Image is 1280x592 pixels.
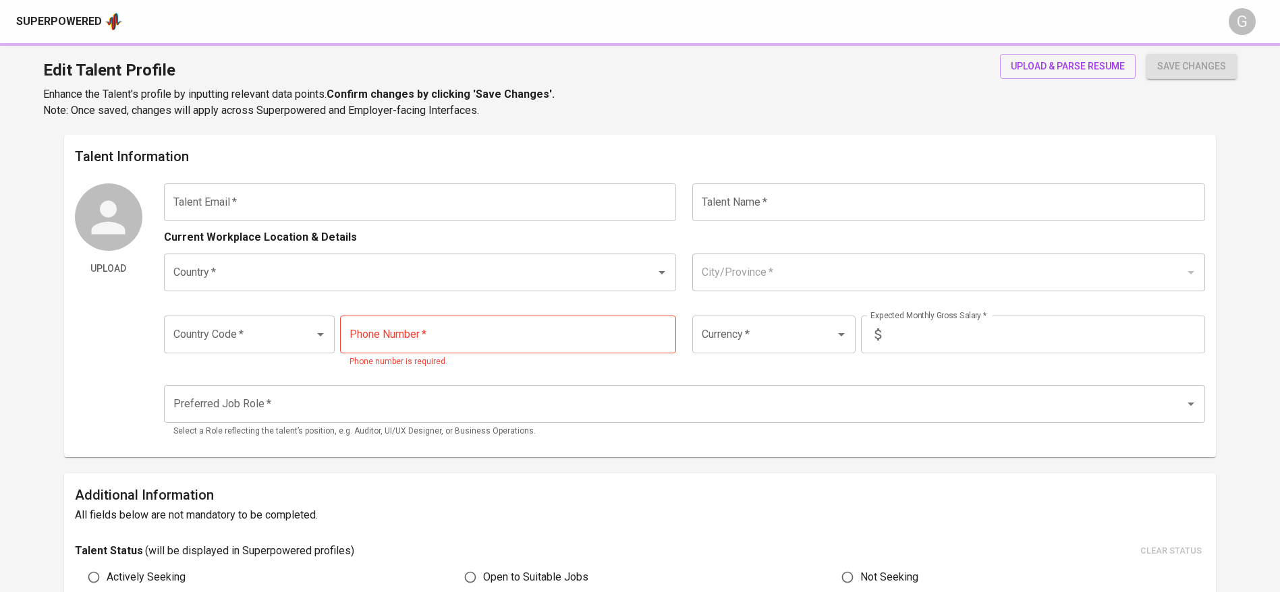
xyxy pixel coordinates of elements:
[75,146,1205,167] h6: Talent Information
[350,355,667,369] p: Phone number is required.
[311,325,330,344] button: Open
[652,263,671,282] button: Open
[1229,8,1256,35] div: G
[1181,394,1200,413] button: Open
[43,54,555,86] h1: Edit Talent Profile
[832,325,851,344] button: Open
[16,11,123,32] a: Superpoweredapp logo
[327,88,555,100] b: Confirm changes by clicking 'Save Changes'.
[1146,54,1237,79] button: save changes
[164,229,357,245] p: Current Workplace Location & Details
[75,484,1205,506] h6: Additional Information
[860,569,918,585] span: Not Seeking
[173,425,1196,438] p: Select a Role reflecting the talent’s position, e.g. Auditor, UI/UX Designer, or Business Operati...
[75,543,143,559] p: Talent Status
[43,86,555,119] p: Enhance the Talent's profile by inputting relevant data points. Note: Once saved, changes will ap...
[1157,58,1226,75] span: save changes
[75,256,142,281] button: Upload
[105,11,123,32] img: app logo
[107,569,186,585] span: Actively Seeking
[1011,58,1125,75] span: upload & parse resume
[1000,54,1136,79] button: upload & parse resume
[16,14,102,30] div: Superpowered
[145,543,354,559] p: ( will be displayed in Superpowered profiles )
[80,260,137,277] span: Upload
[483,569,588,585] span: Open to Suitable Jobs
[75,506,1205,525] h6: All fields below are not mandatory to be completed.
